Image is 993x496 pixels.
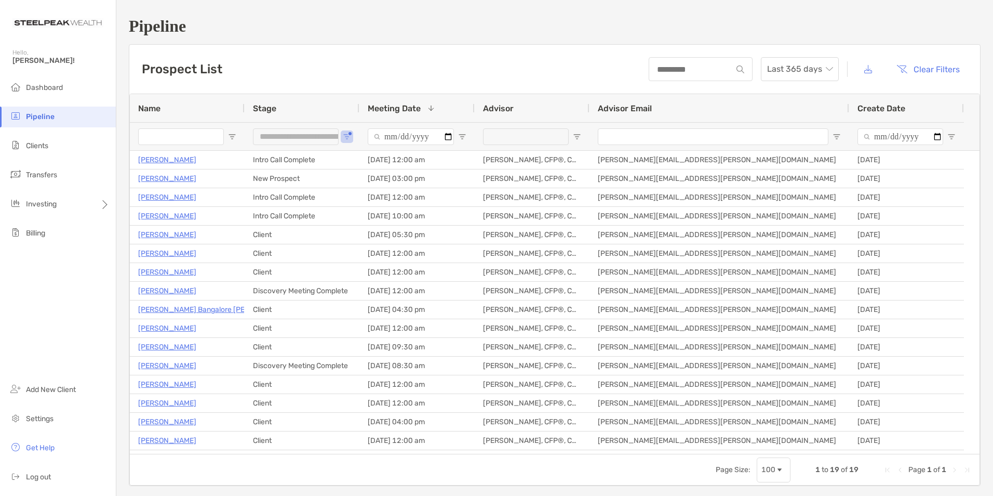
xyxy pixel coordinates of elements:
div: Intro Call Complete [245,207,359,225]
div: [PERSON_NAME][EMAIL_ADDRESS][PERSON_NAME][DOMAIN_NAME] [589,263,849,281]
img: clients icon [9,139,22,151]
div: [DATE] [849,319,964,337]
div: [DATE] [849,432,964,450]
span: Advisor Email [598,103,652,113]
div: Client [245,226,359,244]
div: [DATE] 12:00 am [359,244,475,263]
div: [DATE] [849,413,964,431]
div: Client [245,338,359,356]
div: Previous Page [896,466,904,474]
a: [PERSON_NAME] [138,191,196,204]
div: [DATE] [849,188,964,206]
div: Page Size [757,458,790,482]
p: [PERSON_NAME] Bangalore [PERSON_NAME] [138,303,291,316]
div: [PERSON_NAME], CFP®, CDFA® [475,282,589,300]
div: Client [245,394,359,412]
span: Last 365 days [767,58,833,81]
button: Open Filter Menu [458,133,466,141]
div: [PERSON_NAME], CFP®, CDFA® [475,301,589,319]
input: Name Filter Input [138,128,224,145]
div: [DATE] [849,375,964,394]
span: Pipeline [26,112,55,121]
a: [PERSON_NAME] [138,397,196,410]
a: [PERSON_NAME] [138,266,196,279]
div: [DATE] [849,282,964,300]
img: pipeline icon [9,110,22,122]
span: Transfers [26,171,57,179]
div: [PERSON_NAME][EMAIL_ADDRESS][PERSON_NAME][DOMAIN_NAME] [589,226,849,244]
a: [PERSON_NAME] [138,415,196,428]
div: [DATE] 12:00 am [359,282,475,300]
span: Add New Client [26,385,76,394]
div: [DATE] [849,263,964,281]
span: to [822,465,828,474]
div: [DATE] 12:00 am [359,432,475,450]
div: [PERSON_NAME], CFP®, CDFA® [475,244,589,263]
div: [PERSON_NAME], CFP®, CDFA® [475,432,589,450]
span: Settings [26,414,53,423]
a: [PERSON_NAME] [138,322,196,335]
span: Clients [26,141,48,150]
img: input icon [736,66,744,73]
div: [DATE] [849,207,964,225]
div: [DATE] 04:00 pm [359,413,475,431]
button: Open Filter Menu [573,133,581,141]
a: [PERSON_NAME] [138,153,196,166]
a: [PERSON_NAME] [138,284,196,297]
button: Open Filter Menu [947,133,956,141]
a: [PERSON_NAME] [138,453,196,466]
div: [DATE] 12:00 am [359,375,475,394]
div: [DATE] [849,357,964,375]
span: Name [138,103,160,113]
div: [PERSON_NAME], CFP®, CDFA® [475,338,589,356]
div: 100 [761,465,775,474]
a: [PERSON_NAME] [138,359,196,372]
div: Client [245,432,359,450]
span: of [933,465,940,474]
button: Open Filter Menu [228,133,236,141]
div: [DATE] [849,394,964,412]
img: Zoe Logo [12,4,103,42]
div: Discovery Meeting Complete [245,282,359,300]
div: [PERSON_NAME], CFP®, CDFA® [475,263,589,281]
div: [PERSON_NAME][EMAIL_ADDRESS][PERSON_NAME][DOMAIN_NAME] [589,301,849,319]
div: [PERSON_NAME], CFP®, CDFA® [475,226,589,244]
div: [PERSON_NAME][EMAIL_ADDRESS][PERSON_NAME][DOMAIN_NAME] [589,450,849,468]
img: logout icon [9,470,22,482]
img: transfers icon [9,168,22,180]
a: [PERSON_NAME] [138,228,196,241]
input: Advisor Email Filter Input [598,128,828,145]
button: Open Filter Menu [343,133,351,141]
img: dashboard icon [9,81,22,93]
p: [PERSON_NAME] [138,172,196,185]
div: [DATE] 04:30 pm [359,301,475,319]
div: [PERSON_NAME][EMAIL_ADDRESS][PERSON_NAME][DOMAIN_NAME] [589,394,849,412]
span: Create Date [857,103,905,113]
div: [PERSON_NAME][EMAIL_ADDRESS][PERSON_NAME][DOMAIN_NAME] [589,151,849,169]
div: [DATE] 12:00 am [359,394,475,412]
div: [DATE] 12:00 am [359,450,475,468]
div: [PERSON_NAME][EMAIL_ADDRESS][PERSON_NAME][DOMAIN_NAME] [589,338,849,356]
div: [DATE] 05:30 pm [359,226,475,244]
div: First Page [883,466,892,474]
div: [DATE] 03:00 pm [359,169,475,188]
div: Next Page [950,466,959,474]
span: Investing [26,200,57,208]
a: [PERSON_NAME] [138,210,196,223]
div: Last Page [963,466,971,474]
div: [DATE] [849,450,964,468]
div: [PERSON_NAME][EMAIL_ADDRESS][PERSON_NAME][DOMAIN_NAME] [589,432,849,450]
p: [PERSON_NAME] [138,247,196,260]
span: Billing [26,229,45,238]
div: [DATE] 08:30 am [359,357,475,375]
div: Client [245,301,359,319]
div: [PERSON_NAME][EMAIL_ADDRESS][PERSON_NAME][DOMAIN_NAME] [589,319,849,337]
div: Client [245,375,359,394]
